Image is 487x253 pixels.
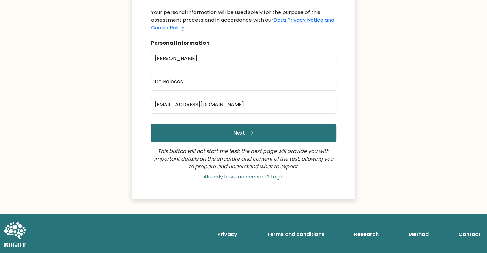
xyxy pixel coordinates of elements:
[352,228,381,241] a: Research
[406,228,431,241] a: Method
[264,228,327,241] a: Terms and conditions
[151,16,334,31] a: Data Privacy Notice and Cookie Policy.
[151,96,336,114] input: Email
[151,50,336,67] input: First name
[151,124,336,142] button: Next
[154,147,333,170] i: This button will not start the test; the next page will provide you with important details on the...
[151,39,336,47] div: Personal Information
[215,228,240,241] a: Privacy
[456,228,483,241] a: Contact
[151,73,336,91] input: Last name
[201,173,286,180] a: Already have an account? Login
